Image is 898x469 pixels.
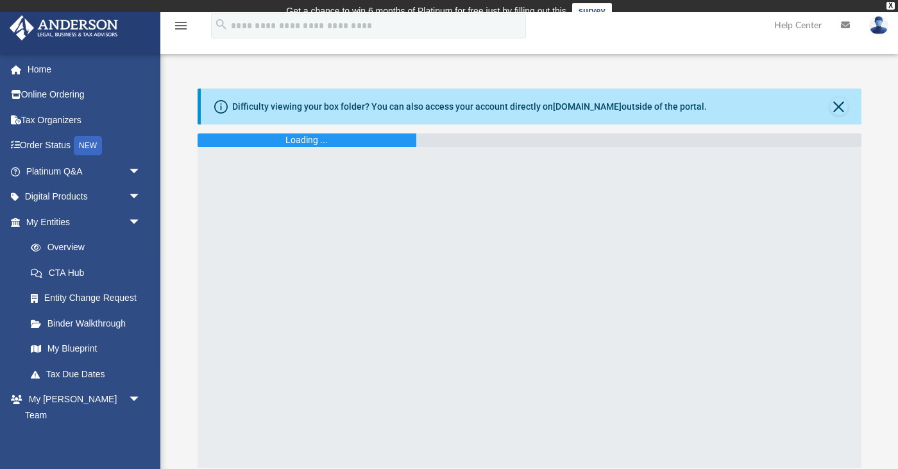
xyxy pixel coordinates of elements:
[9,209,160,235] a: My Entitiesarrow_drop_down
[232,100,707,114] div: Difficulty viewing your box folder? You can also access your account directly on outside of the p...
[18,286,160,311] a: Entity Change Request
[9,387,154,428] a: My [PERSON_NAME] Teamarrow_drop_down
[869,16,888,35] img: User Pic
[9,133,160,159] a: Order StatusNEW
[214,17,228,31] i: search
[9,56,160,82] a: Home
[9,107,160,133] a: Tax Organizers
[128,387,154,413] span: arrow_drop_down
[173,24,189,33] a: menu
[9,184,160,210] a: Digital Productsarrow_drop_down
[6,15,122,40] img: Anderson Advisors Platinum Portal
[553,101,622,112] a: [DOMAIN_NAME]
[830,98,848,115] button: Close
[18,336,154,362] a: My Blueprint
[128,158,154,185] span: arrow_drop_down
[18,361,160,387] a: Tax Due Dates
[9,158,160,184] a: Platinum Q&Aarrow_drop_down
[886,2,895,10] div: close
[173,18,189,33] i: menu
[9,82,160,108] a: Online Ordering
[18,260,160,286] a: CTA Hub
[128,184,154,210] span: arrow_drop_down
[74,136,102,155] div: NEW
[572,3,612,19] a: survey
[286,3,566,19] div: Get a chance to win 6 months of Platinum for free just by filling out this
[18,235,160,260] a: Overview
[18,311,160,336] a: Binder Walkthrough
[285,133,328,147] div: Loading ...
[128,209,154,235] span: arrow_drop_down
